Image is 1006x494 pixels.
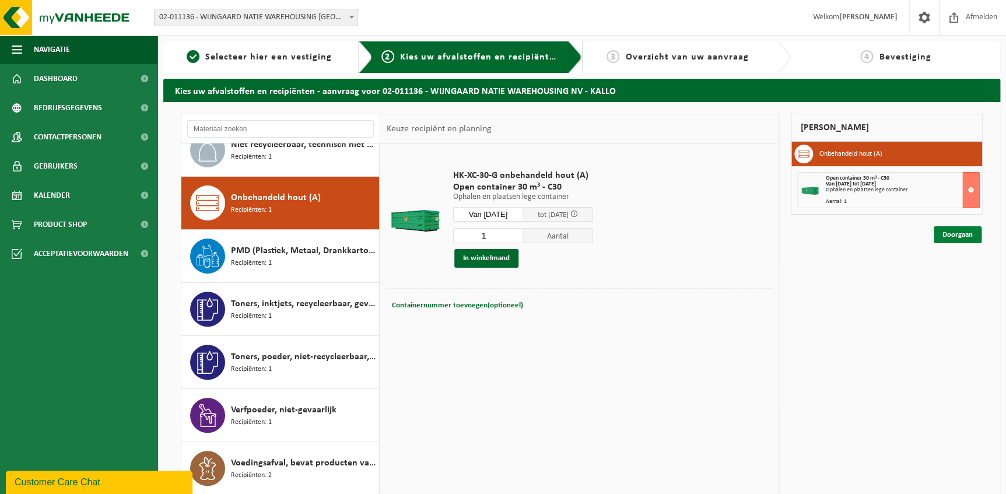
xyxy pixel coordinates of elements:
span: Recipiënten: 1 [231,152,272,163]
span: Open container 30 m³ - C30 [825,175,889,181]
span: Overzicht van uw aanvraag [625,52,748,62]
span: Dashboard [34,64,78,93]
span: 02-011136 - WIJNGAARD NATIE WAREHOUSING NV - KALLO [154,9,358,26]
span: Toners, poeder, niet-recycleerbaar, niet gevaarlijk [231,350,376,364]
span: Kies uw afvalstoffen en recipiënten [400,52,560,62]
div: Keuze recipiënt en planning [380,114,497,143]
span: Onbehandeld hout (A) [231,191,321,205]
strong: Van [DATE] tot [DATE] [825,181,875,187]
span: Navigatie [34,35,70,64]
span: Kalender [34,181,70,210]
span: Toners, inktjets, recycleerbaar, gevaarlijk [231,297,376,311]
strong: [PERSON_NAME] [839,13,898,22]
span: Recipiënten: 1 [231,311,272,322]
div: Aantal: 1 [825,199,979,205]
div: [PERSON_NAME] [791,114,983,142]
span: Recipiënten: 1 [231,417,272,428]
span: Open container 30 m³ - C30 [453,181,593,193]
h2: Kies uw afvalstoffen en recipiënten - aanvraag voor 02-011136 - WIJNGAARD NATIE WAREHOUSING NV - ... [163,79,1000,101]
button: Onbehandeld hout (A) Recipiënten: 1 [181,177,380,230]
span: Niet recycleerbaar, technisch niet verbrandbaar afval (brandbaar) [231,138,376,152]
button: Containernummer toevoegen(optioneel) [390,297,524,314]
div: Ophalen en plaatsen lege container [825,187,979,193]
span: Product Shop [34,210,87,239]
span: Contactpersonen [34,122,101,152]
button: Niet recycleerbaar, technisch niet verbrandbaar afval (brandbaar) Recipiënten: 1 [181,124,380,177]
a: Doorgaan [934,226,982,243]
span: Bevestiging [879,52,931,62]
span: Selecteer hier een vestiging [205,52,331,62]
span: Containernummer toevoegen(optioneel) [391,302,523,309]
span: Acceptatievoorwaarden [34,239,128,268]
span: Gebruikers [34,152,78,181]
span: 3 [607,50,619,63]
button: Toners, poeder, niet-recycleerbaar, niet gevaarlijk Recipiënten: 1 [181,336,380,389]
input: Materiaal zoeken [187,120,374,138]
iframe: chat widget [6,468,195,494]
span: HK-XC-30-G onbehandeld hout (A) [453,170,593,181]
button: In winkelmand [454,249,518,268]
a: 1Selecteer hier een vestiging [169,50,349,64]
input: Selecteer datum [453,207,523,222]
span: 1 [187,50,199,63]
span: Aantal [523,228,593,243]
span: Recipiënten: 1 [231,205,272,216]
button: Verfpoeder, niet-gevaarlijk Recipiënten: 1 [181,389,380,442]
button: PMD (Plastiek, Metaal, Drankkartons) (bedrijven) Recipiënten: 1 [181,230,380,283]
span: PMD (Plastiek, Metaal, Drankkartons) (bedrijven) [231,244,376,258]
span: 4 [860,50,873,63]
span: Verfpoeder, niet-gevaarlijk [231,403,336,417]
span: Recipiënten: 1 [231,258,272,269]
button: Toners, inktjets, recycleerbaar, gevaarlijk Recipiënten: 1 [181,283,380,336]
span: Bedrijfsgegevens [34,93,102,122]
span: Recipiënten: 1 [231,364,272,375]
h3: Onbehandeld hout (A) [819,145,882,163]
span: 2 [381,50,394,63]
span: Voedingsafval, bevat producten van dierlijke oorsprong, onverpakt, categorie 3 [231,456,376,470]
p: Ophalen en plaatsen lege container [453,193,593,201]
span: Recipiënten: 2 [231,470,272,481]
span: tot [DATE] [538,211,569,219]
span: 02-011136 - WIJNGAARD NATIE WAREHOUSING NV - KALLO [155,9,357,26]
